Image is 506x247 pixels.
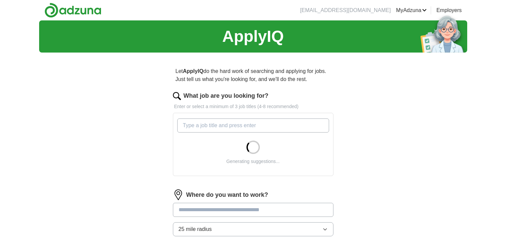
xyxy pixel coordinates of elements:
[173,92,181,100] img: search.png
[173,222,333,236] button: 25 mile radius
[222,24,284,49] h1: ApplyIQ
[183,68,203,74] strong: ApplyIQ
[173,189,184,200] img: location.png
[173,65,333,86] p: Let do the hard work of searching and applying for jobs. Just tell us what you're looking for, an...
[184,91,269,100] label: What job are you looking for?
[396,6,427,14] a: MyAdzuna
[226,158,280,165] div: Generating suggestions...
[436,6,462,14] a: Employers
[44,3,101,18] img: Adzuna logo
[177,118,329,133] input: Type a job title and press enter
[300,6,391,14] li: [EMAIL_ADDRESS][DOMAIN_NAME]
[186,190,268,199] label: Where do you want to work?
[173,103,333,110] p: Enter or select a minimum of 3 job titles (4-8 recommended)
[179,225,212,233] span: 25 mile radius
